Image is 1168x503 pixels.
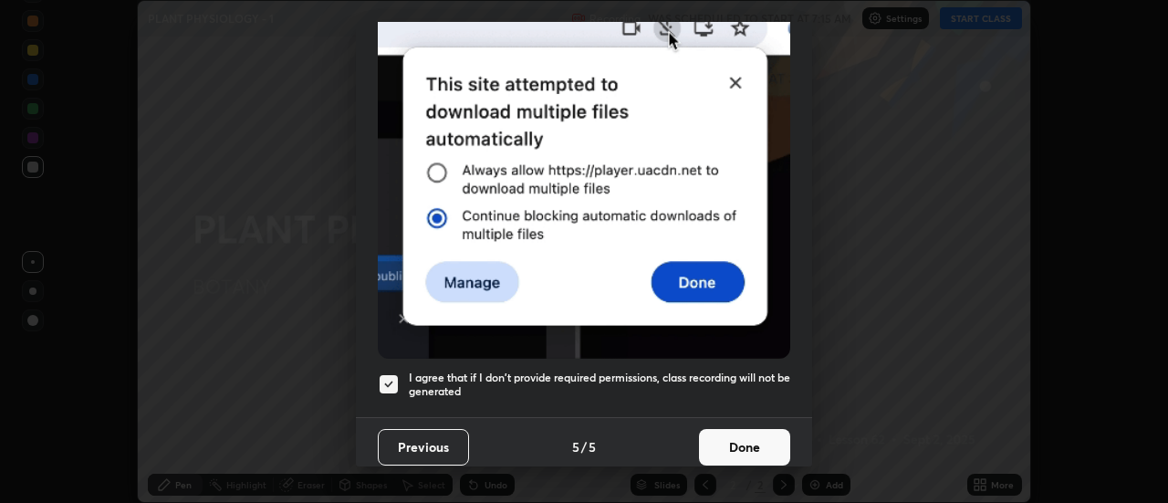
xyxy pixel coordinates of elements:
h5: I agree that if I don't provide required permissions, class recording will not be generated [409,371,790,399]
h4: 5 [572,437,579,456]
button: Previous [378,429,469,466]
h4: / [581,437,587,456]
button: Done [699,429,790,466]
h4: 5 [589,437,596,456]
